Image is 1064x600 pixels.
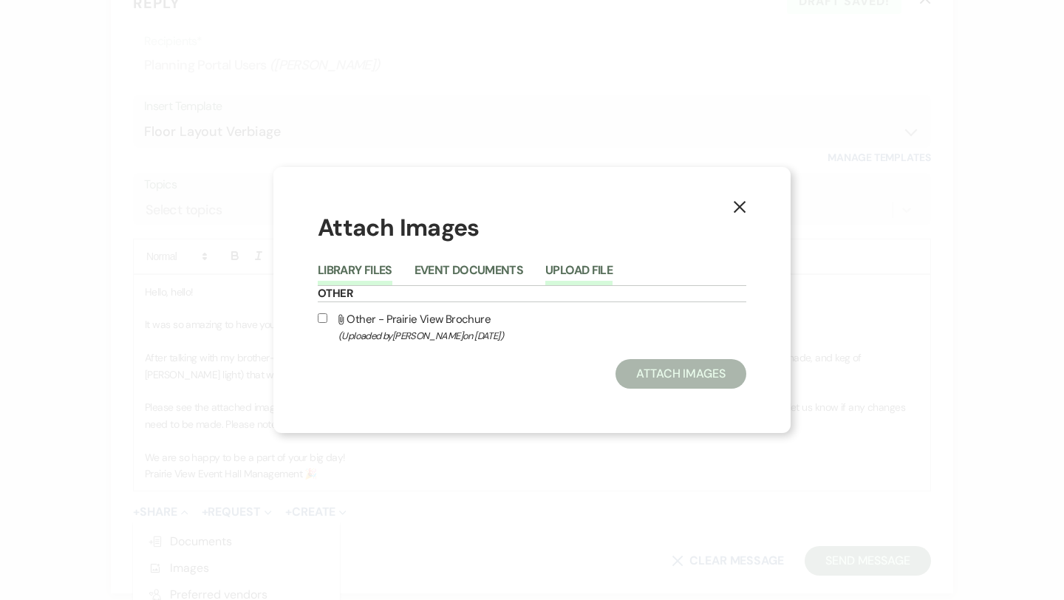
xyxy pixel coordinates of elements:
[338,327,746,344] span: (Uploaded by [PERSON_NAME] on [DATE] )
[318,265,392,285] button: Library Files
[318,310,746,344] label: Other - Prairie View Brochure
[415,265,523,285] button: Event Documents
[318,211,746,245] h1: Attach Images
[615,359,746,389] button: Attach Images
[318,286,746,302] h6: Other
[318,313,327,323] input: Other - Prairie View Brochure(Uploaded by[PERSON_NAME]on [DATE])
[545,265,613,285] button: Upload File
